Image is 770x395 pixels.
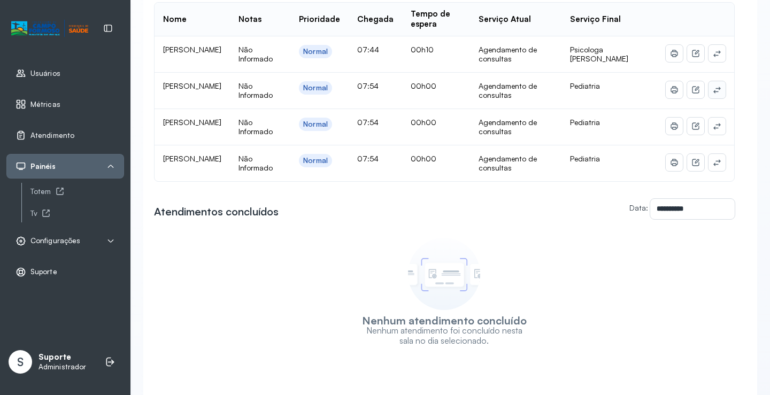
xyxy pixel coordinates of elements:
div: Serviço Atual [479,14,531,25]
span: [PERSON_NAME] [163,118,221,127]
div: Prioridade [299,14,340,25]
a: Tv [30,207,124,220]
span: [PERSON_NAME] [163,81,221,90]
span: 00h00 [411,118,436,127]
span: Pediatria [570,81,600,90]
span: Métricas [30,100,60,109]
span: Pediatria [570,154,600,163]
a: Totem [30,185,124,198]
span: 00h00 [411,154,436,163]
span: 07:44 [357,45,379,54]
span: Pediatria [570,118,600,127]
div: Nome [163,14,187,25]
div: Tv [30,209,124,218]
div: Agendamento de consultas [479,81,553,100]
span: Usuários [30,69,60,78]
span: 00h00 [411,81,436,90]
span: Não Informado [238,118,273,136]
div: Chegada [357,14,394,25]
span: Atendimento [30,131,74,140]
span: Não Informado [238,45,273,64]
div: Normal [303,120,328,129]
a: Atendimento [16,130,115,141]
h3: Nenhum atendimento concluído [362,315,527,326]
img: Imagem de empty state [408,238,480,310]
span: Não Informado [238,81,273,100]
p: Suporte [38,352,86,362]
h3: Atendimentos concluídos [154,204,279,219]
div: Normal [303,156,328,165]
span: 00h10 [411,45,434,54]
span: Configurações [30,236,80,245]
span: [PERSON_NAME] [163,154,221,163]
div: Agendamento de consultas [479,154,553,173]
p: Administrador [38,362,86,371]
div: Serviço Final [570,14,621,25]
div: Agendamento de consultas [479,45,553,64]
span: Suporte [30,267,57,276]
img: Logotipo do estabelecimento [11,20,88,37]
div: Totem [30,187,124,196]
span: Psicologa [PERSON_NAME] [570,45,628,64]
div: Notas [238,14,261,25]
a: Usuários [16,68,115,79]
span: 07:54 [357,81,379,90]
div: Agendamento de consultas [479,118,553,136]
span: [PERSON_NAME] [163,45,221,54]
span: 07:54 [357,118,379,127]
a: Métricas [16,99,115,110]
div: Normal [303,83,328,92]
span: 07:54 [357,154,379,163]
span: Painéis [30,162,56,171]
div: Normal [303,47,328,56]
label: Data: [629,203,648,212]
div: Tempo de espera [411,9,461,29]
span: Não Informado [238,154,273,173]
p: Nenhum atendimento foi concluído nesta sala no dia selecionado. [360,326,528,346]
